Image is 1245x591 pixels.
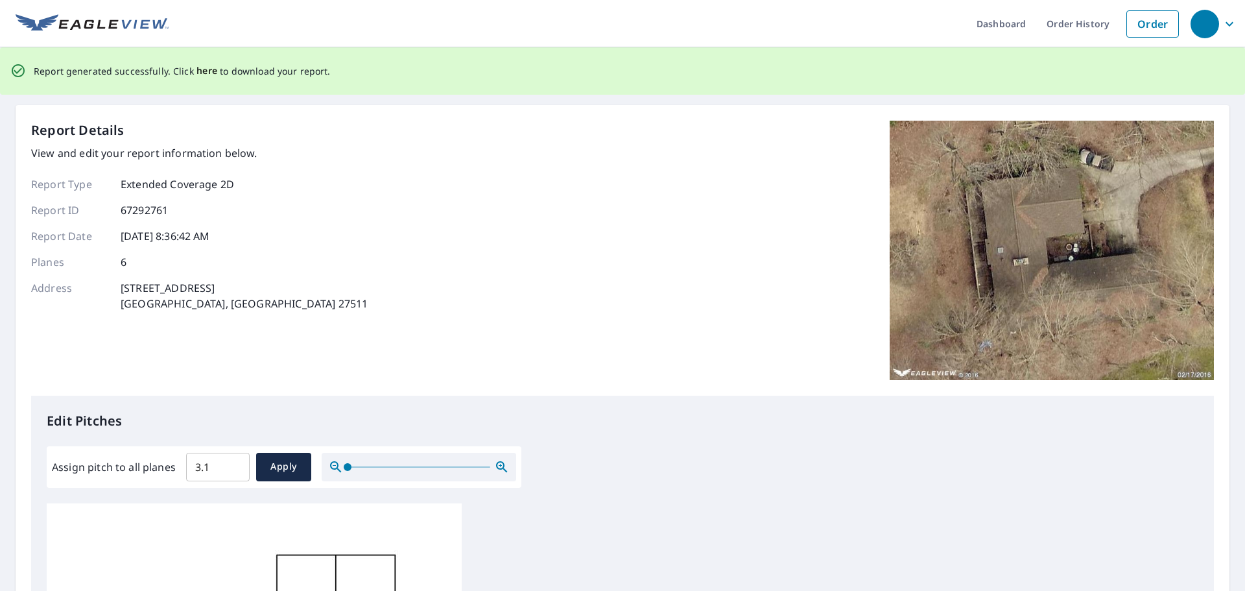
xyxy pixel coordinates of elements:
p: Address [31,280,109,311]
p: Planes [31,254,109,270]
p: Edit Pitches [47,411,1198,431]
input: 00.0 [186,449,250,485]
img: Top image [890,121,1214,380]
button: Apply [256,453,311,481]
p: Report generated successfully. Click to download your report. [34,63,331,79]
a: Order [1126,10,1179,38]
button: here [196,63,218,79]
p: [DATE] 8:36:42 AM [121,228,210,244]
span: Apply [267,459,301,475]
p: Report Date [31,228,109,244]
p: [STREET_ADDRESS] [GEOGRAPHIC_DATA], [GEOGRAPHIC_DATA] 27511 [121,280,368,311]
p: 67292761 [121,202,168,218]
p: Report Type [31,176,109,192]
p: View and edit your report information below. [31,145,368,161]
p: 6 [121,254,126,270]
label: Assign pitch to all planes [52,459,176,475]
p: Report ID [31,202,109,218]
p: Extended Coverage 2D [121,176,234,192]
p: Report Details [31,121,124,140]
img: EV Logo [16,14,169,34]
